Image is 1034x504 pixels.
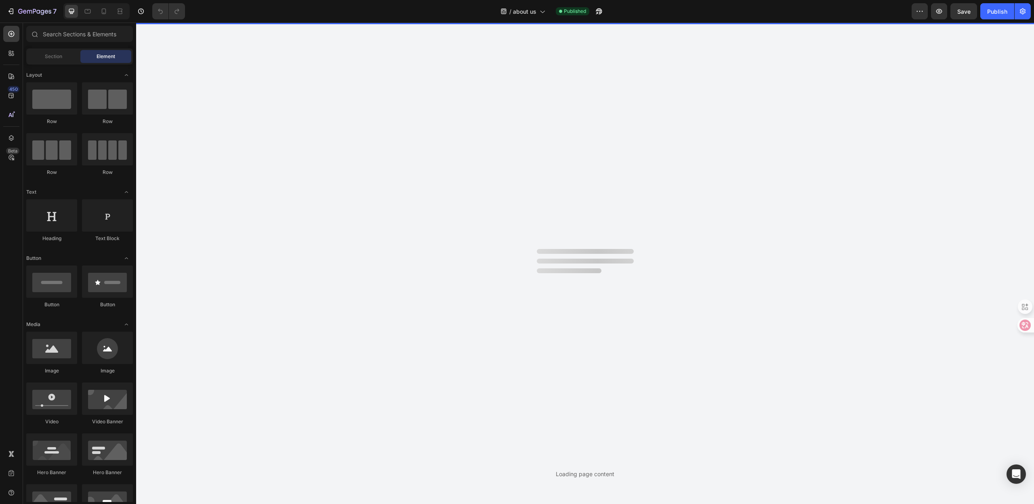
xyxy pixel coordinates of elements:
div: Text Block [82,235,133,242]
span: Element [97,53,115,60]
button: Publish [980,3,1014,19]
div: Publish [987,7,1007,16]
div: Undo/Redo [152,3,185,19]
input: Search Sections & Elements [26,26,133,42]
span: Layout [26,71,42,79]
div: Open Intercom Messenger [1007,464,1026,484]
div: Image [26,367,77,374]
div: Row [26,169,77,176]
span: Toggle open [120,252,133,265]
div: Row [26,118,77,125]
button: Save [950,3,977,19]
span: Button [26,255,41,262]
div: Hero Banner [26,469,77,476]
p: 7 [53,6,57,16]
div: Heading [26,235,77,242]
span: Toggle open [120,186,133,199]
span: Toggle open [120,69,133,82]
span: Section [45,53,62,60]
div: Video [26,418,77,425]
div: Video Banner [82,418,133,425]
span: Published [564,8,586,15]
div: Image [82,367,133,374]
button: 7 [3,3,60,19]
div: Hero Banner [82,469,133,476]
span: about us [513,7,536,16]
span: Text [26,188,36,196]
div: Row [82,169,133,176]
div: Beta [6,148,19,154]
span: Save [957,8,971,15]
div: Button [82,301,133,308]
span: / [509,7,511,16]
div: Button [26,301,77,308]
div: Loading page content [556,470,614,478]
span: Media [26,321,40,328]
span: Toggle open [120,318,133,331]
div: Row [82,118,133,125]
div: 450 [8,86,19,92]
